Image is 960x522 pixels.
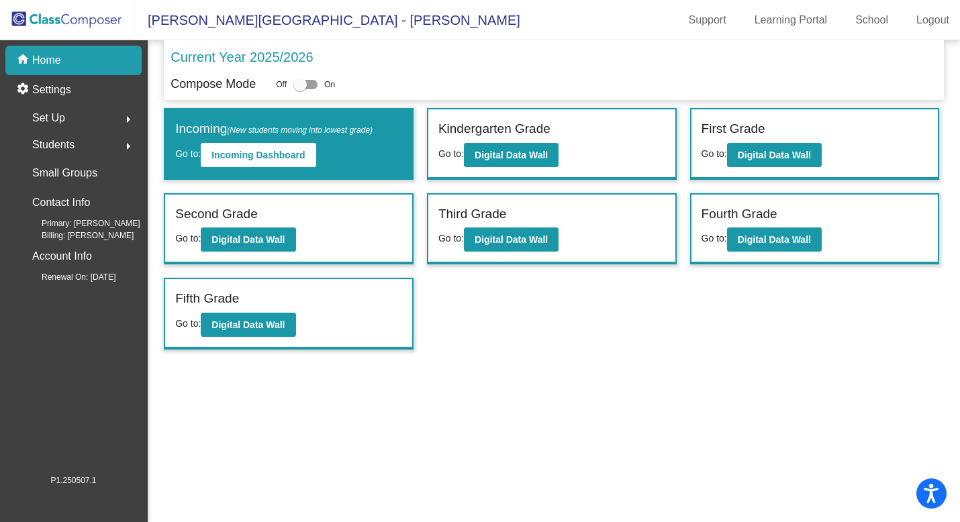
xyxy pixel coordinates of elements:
[211,319,285,330] b: Digital Data Wall
[211,150,305,160] b: Incoming Dashboard
[175,318,201,329] span: Go to:
[20,217,140,229] span: Primary: [PERSON_NAME]
[175,233,201,244] span: Go to:
[120,138,136,154] mat-icon: arrow_right
[438,148,464,159] span: Go to:
[464,227,559,252] button: Digital Data Wall
[702,205,777,224] label: Fourth Grade
[438,205,506,224] label: Third Grade
[702,233,727,244] span: Go to:
[702,148,727,159] span: Go to:
[20,271,115,283] span: Renewal On: [DATE]
[738,150,811,160] b: Digital Data Wall
[702,119,765,139] label: First Grade
[16,52,32,68] mat-icon: home
[276,79,287,91] span: Off
[32,193,90,212] p: Contact Info
[175,119,373,139] label: Incoming
[727,143,822,167] button: Digital Data Wall
[744,9,838,31] a: Learning Portal
[211,234,285,245] b: Digital Data Wall
[32,164,97,182] p: Small Groups
[171,75,256,93] p: Compose Mode
[475,150,548,160] b: Digital Data Wall
[727,227,822,252] button: Digital Data Wall
[201,227,295,252] button: Digital Data Wall
[201,313,295,337] button: Digital Data Wall
[324,79,335,91] span: On
[134,9,520,31] span: [PERSON_NAME][GEOGRAPHIC_DATA] - [PERSON_NAME]
[32,52,61,68] p: Home
[16,82,32,98] mat-icon: settings
[845,9,899,31] a: School
[475,234,548,245] b: Digital Data Wall
[32,82,71,98] p: Settings
[20,229,134,242] span: Billing: [PERSON_NAME]
[738,234,811,245] b: Digital Data Wall
[227,125,373,135] span: (New students moving into lowest grade)
[175,205,258,224] label: Second Grade
[201,143,316,167] button: Incoming Dashboard
[175,148,201,159] span: Go to:
[678,9,737,31] a: Support
[32,247,92,266] p: Account Info
[171,47,313,67] p: Current Year 2025/2026
[32,136,75,154] span: Students
[175,289,239,309] label: Fifth Grade
[438,233,464,244] span: Go to:
[906,9,960,31] a: Logout
[32,109,65,127] span: Set Up
[438,119,550,139] label: Kindergarten Grade
[464,143,559,167] button: Digital Data Wall
[120,111,136,127] mat-icon: arrow_right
